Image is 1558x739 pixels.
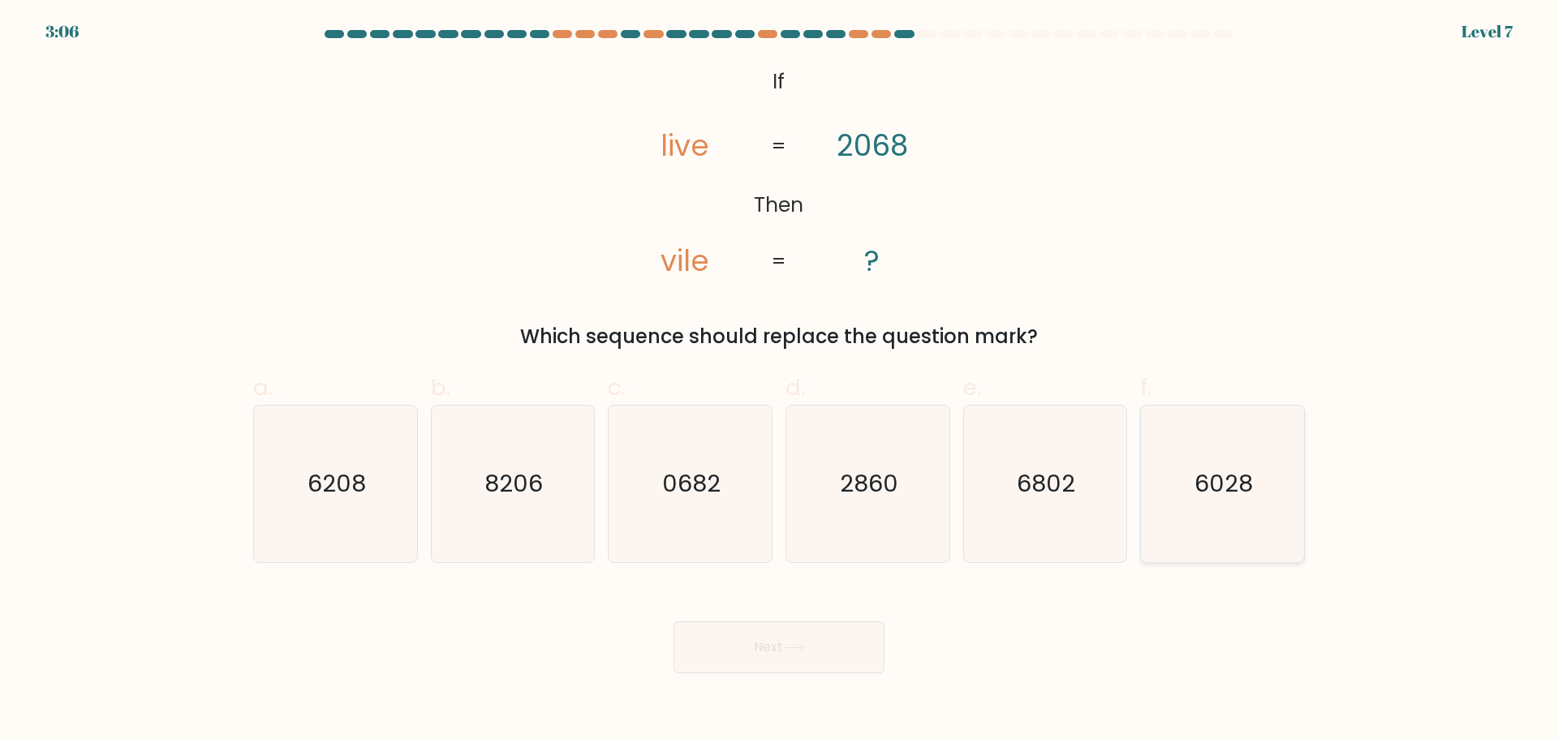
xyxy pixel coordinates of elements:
tspan: vile [661,241,710,281]
svg: @import url('[URL][DOMAIN_NAME]); [599,62,959,283]
span: f. [1140,372,1151,403]
button: Next [674,621,884,673]
span: a. [253,372,273,403]
div: 3:06 [45,19,79,44]
text: 6802 [1018,467,1076,500]
text: 6028 [1195,467,1254,500]
text: 2860 [840,467,898,500]
div: Which sequence should replace the question mark? [263,322,1295,351]
span: b. [431,372,450,403]
span: c. [608,372,626,403]
tspan: If [773,67,785,96]
span: d. [785,372,805,403]
tspan: Then [755,191,804,220]
text: 8206 [485,467,544,500]
div: Level 7 [1461,19,1513,44]
span: e. [963,372,981,403]
tspan: live [661,127,710,166]
text: 0682 [663,467,721,500]
tspan: 2068 [837,127,908,166]
text: 6208 [308,467,366,500]
tspan: = [772,247,786,276]
tspan: = [772,132,786,161]
tspan: ? [865,241,880,281]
